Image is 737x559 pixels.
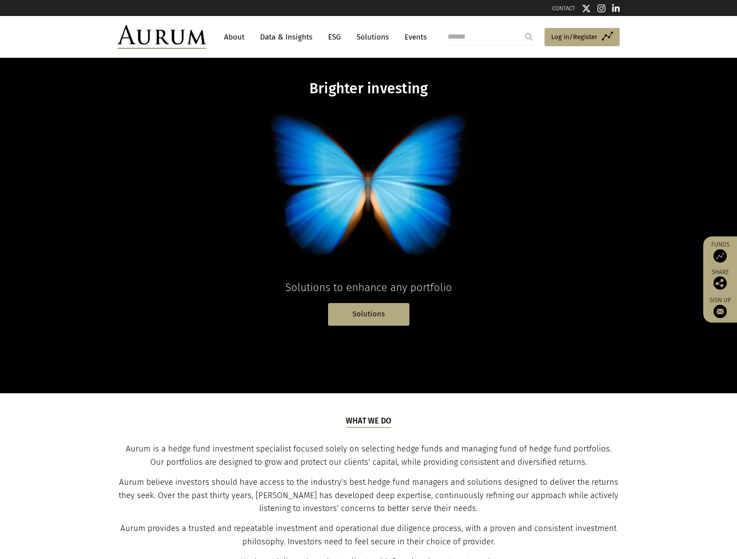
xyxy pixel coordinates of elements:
[117,25,206,49] img: Aurum
[126,444,612,467] span: Aurum is a hedge fund investment specialist focused solely on selecting hedge funds and managing ...
[328,303,409,326] a: Solutions
[597,4,605,13] img: Instagram icon
[582,4,591,13] img: Twitter icon
[708,269,733,290] div: Share
[708,241,733,263] a: Funds
[352,29,393,45] a: Solutions
[551,32,597,42] span: Log in/Register
[612,4,620,13] img: Linkedin icon
[285,281,452,294] span: Solutions to enhance any portfolio
[713,305,727,318] img: Sign up to our newsletter
[197,80,540,97] h1: Brighter investing
[552,5,575,12] a: CONTACT
[400,29,427,45] a: Events
[119,477,618,514] span: Aurum believe investors should have access to the industry’s best hedge fund managers and solutio...
[324,29,345,45] a: ESG
[713,249,727,263] img: Access Funds
[520,28,538,46] input: Submit
[713,276,727,290] img: Share this post
[220,29,249,45] a: About
[545,28,620,47] a: Log in/Register
[708,296,733,318] a: Sign up
[346,415,392,428] h5: What we do
[256,29,317,45] a: Data & Insights
[120,523,617,547] span: Aurum provides a trusted and repeatable investment and operational due diligence process, with a ...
